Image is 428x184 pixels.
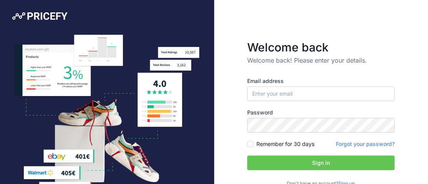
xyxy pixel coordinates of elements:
[247,86,395,101] input: Enter your email
[256,140,314,148] label: Remember for 30 days
[12,12,68,20] img: Pricefy
[247,56,395,65] p: Welcome back! Please enter your details.
[247,156,395,170] button: Sign in
[247,109,395,116] label: Password
[336,141,395,147] a: Forgot your password?
[247,40,395,54] h3: Welcome back
[247,77,395,85] label: Email address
